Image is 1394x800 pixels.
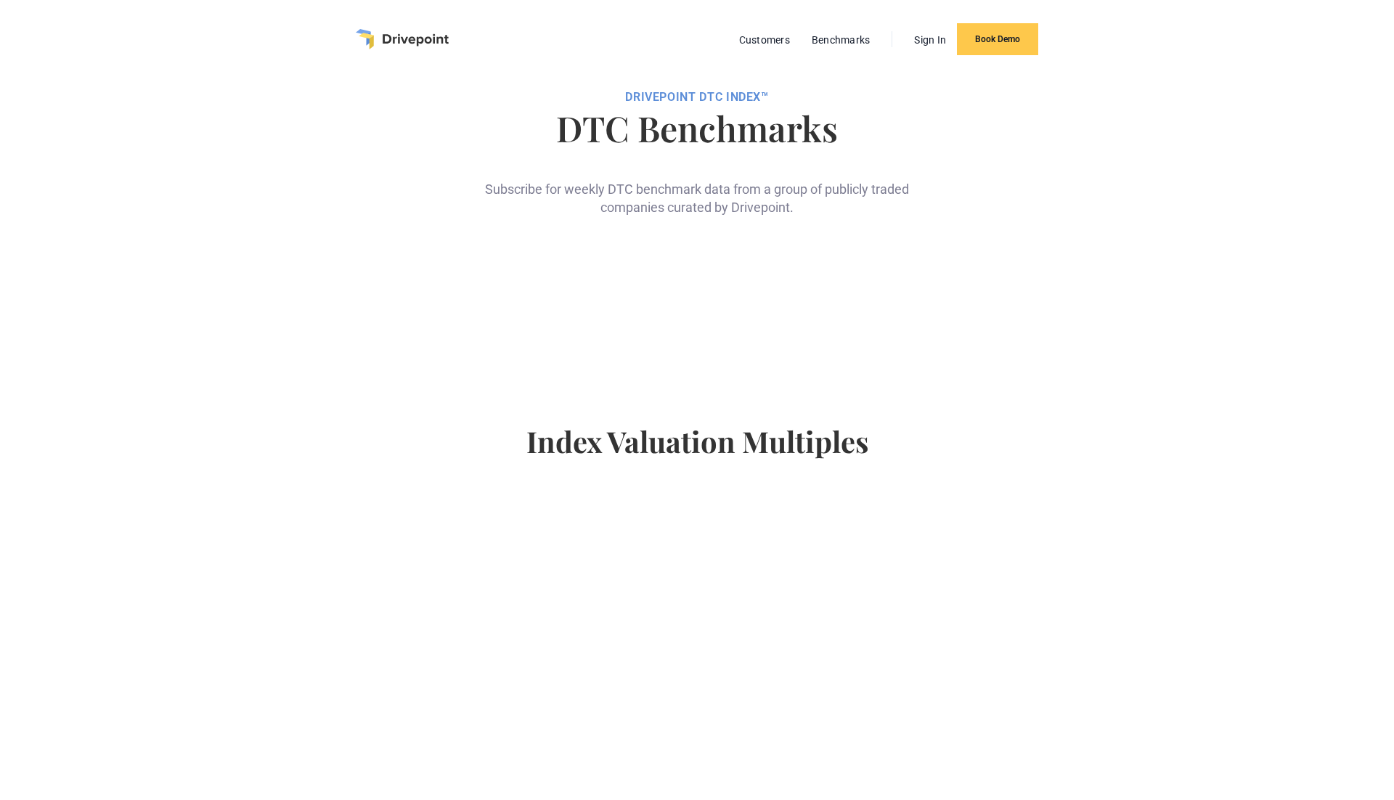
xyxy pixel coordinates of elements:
[907,30,953,49] a: Sign In
[296,424,1098,482] h4: Index Valuation Multiples
[957,23,1038,55] a: Book Demo
[296,90,1098,105] div: DRIVEPOiNT DTC Index™
[732,30,797,49] a: Customers
[296,110,1098,145] h1: DTC Benchmarks
[479,157,915,216] div: Subscribe for weekly DTC benchmark data from a group of publicly traded companies curated by Driv...
[356,29,449,49] a: home
[804,30,878,49] a: Benchmarks
[502,240,892,366] iframe: Form 0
